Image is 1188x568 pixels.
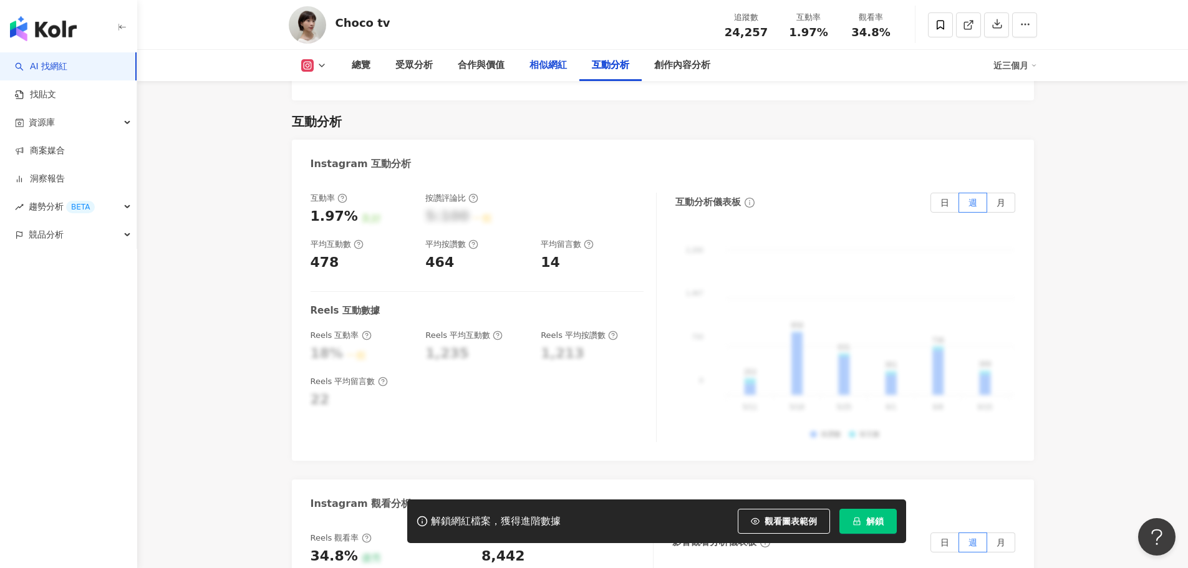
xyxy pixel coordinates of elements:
[765,516,817,526] span: 觀看圖表範例
[29,108,55,137] span: 資源庫
[541,330,618,341] div: Reels 平均按讚數
[15,145,65,157] a: 商案媒合
[789,26,828,39] span: 1.97%
[997,198,1005,208] span: 月
[311,239,364,250] div: 平均互動數
[311,330,372,341] div: Reels 互動率
[15,173,65,185] a: 洞察報告
[425,330,503,341] div: Reels 平均互動數
[592,58,629,73] div: 互動分析
[66,201,95,213] div: BETA
[940,537,949,547] span: 日
[311,207,358,226] div: 1.97%
[743,196,756,209] span: info-circle
[311,376,388,387] div: Reels 平均留言數
[311,304,380,317] div: Reels 互動數據
[15,60,67,73] a: searchAI 找網紅
[738,509,830,534] button: 觀看圖表範例
[529,58,567,73] div: 相似網紅
[311,547,358,566] div: 34.8%
[10,16,77,41] img: logo
[654,58,710,73] div: 創作內容分析
[481,547,525,566] div: 8,442
[395,58,433,73] div: 受眾分析
[723,11,770,24] div: 追蹤數
[940,198,949,208] span: 日
[458,58,505,73] div: 合作與價值
[997,537,1005,547] span: 月
[541,253,560,272] div: 14
[29,193,95,221] span: 趨勢分析
[785,11,833,24] div: 互動率
[968,198,977,208] span: 週
[852,517,861,526] span: lock
[725,26,768,39] span: 24,257
[311,157,412,171] div: Instagram 互動分析
[839,509,897,534] button: 解鎖
[29,221,64,249] span: 競品分析
[15,89,56,101] a: 找貼文
[675,196,741,209] div: 互動分析儀表板
[425,193,478,204] div: 按讚評論比
[431,515,561,528] div: 解鎖網紅檔案，獲得進階數據
[336,15,390,31] div: Choco tv
[541,239,594,250] div: 平均留言數
[352,58,370,73] div: 總覽
[292,113,342,130] div: 互動分析
[866,516,884,526] span: 解鎖
[851,26,890,39] span: 34.8%
[15,203,24,211] span: rise
[993,55,1037,75] div: 近三個月
[425,253,454,272] div: 464
[289,6,326,44] img: KOL Avatar
[311,193,347,204] div: 互動率
[311,497,412,511] div: Instagram 觀看分析
[425,239,478,250] div: 平均按讚數
[311,253,339,272] div: 478
[968,537,977,547] span: 週
[848,11,895,24] div: 觀看率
